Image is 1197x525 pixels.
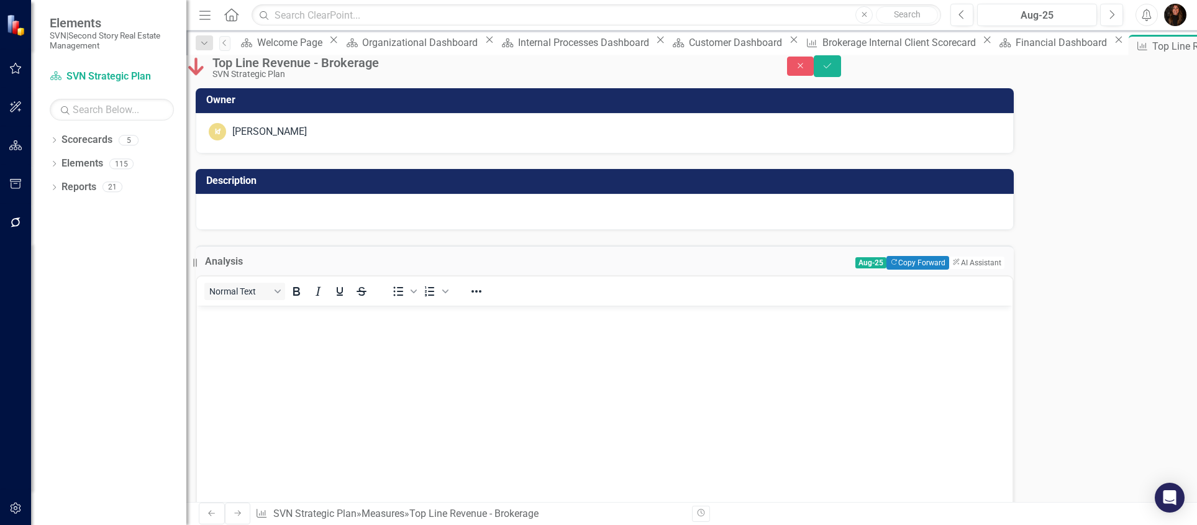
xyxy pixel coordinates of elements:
[329,283,350,300] button: Underline
[50,70,174,84] a: SVN Strategic Plan
[801,35,979,50] a: Brokerage Internal Client Scorecard
[109,158,134,169] div: 115
[342,35,481,50] a: Organizational Dashboard
[50,30,174,51] small: SVN|Second Story Real Estate Management
[209,286,270,296] span: Normal Text
[50,16,174,30] span: Elements
[1155,483,1185,513] div: Open Intercom Messenger
[61,180,96,194] a: Reports
[232,125,307,139] div: [PERSON_NAME]
[518,35,653,50] div: Internal Processes Dashboard
[61,157,103,171] a: Elements
[119,135,139,145] div: 5
[307,283,329,300] button: Italic
[876,6,938,24] button: Search
[977,4,1097,26] button: Aug-25
[995,35,1111,50] a: Financial Dashboard
[206,94,1008,106] h3: Owner
[286,283,307,300] button: Bold
[362,35,481,50] div: Organizational Dashboard
[257,35,326,50] div: Welcome Page
[209,123,226,140] div: kf
[50,99,174,121] input: Search Below...
[894,9,921,19] span: Search
[466,283,487,300] button: Reveal or hide additional toolbar items
[237,35,326,50] a: Welcome Page
[855,257,886,268] span: Aug-25
[689,35,786,50] div: Customer Dashboard
[822,35,979,50] div: Brokerage Internal Client Scorecard
[351,283,372,300] button: Strikethrough
[273,508,357,519] a: SVN Strategic Plan
[1016,35,1111,50] div: Financial Dashboard
[206,175,1008,186] h3: Description
[419,283,450,300] div: Numbered list
[362,508,404,519] a: Measures
[252,4,941,26] input: Search ClearPoint...
[668,35,786,50] a: Customer Dashboard
[388,283,419,300] div: Bullet list
[949,257,1004,269] button: AI Assistant
[6,14,28,36] img: ClearPoint Strategy
[61,133,112,147] a: Scorecards
[186,57,206,76] img: Below Plan
[1164,4,1186,26] img: Jill Allen
[204,283,285,300] button: Block Normal Text
[102,182,122,193] div: 21
[498,35,653,50] a: Internal Processes Dashboard
[205,256,367,267] h3: Analysis
[212,70,762,79] div: SVN Strategic Plan
[255,507,682,521] div: » »
[981,8,1093,23] div: Aug-25
[197,306,1013,523] iframe: Rich Text Area
[212,56,762,70] div: Top Line Revenue - Brokerage
[886,256,949,270] button: Copy Forward
[409,508,539,519] div: Top Line Revenue - Brokerage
